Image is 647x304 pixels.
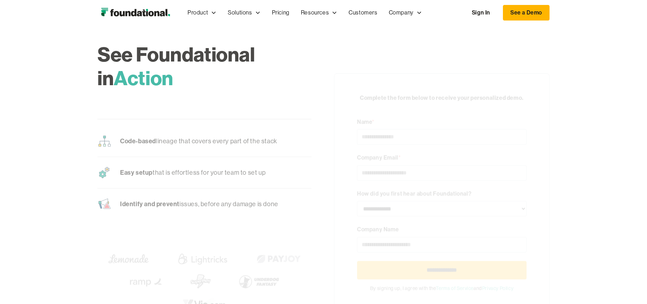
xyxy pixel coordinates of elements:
[120,168,153,176] span: Easy setup
[188,8,208,17] div: Product
[482,285,514,291] a: Privacy Policy
[120,167,266,178] p: that is effortless for your team to set up
[182,1,222,24] div: Product
[503,5,550,21] a: See a Demo
[228,8,252,17] div: Solutions
[97,6,173,20] img: Foundational Logo
[357,284,527,292] div: By signing up, I agree with the and
[222,1,266,24] div: Solutions
[295,1,343,24] div: Resources
[436,285,474,291] a: Terms of Service
[465,5,497,20] a: Sign In
[357,189,527,198] div: How did you first hear about Foundational?
[301,8,329,17] div: Resources
[120,200,179,208] span: Identify and prevent
[176,249,230,269] img: Lightricks Logo
[266,1,295,24] a: Pricing
[125,272,168,292] img: Ramp Logo
[97,42,311,90] h1: See Foundational in
[97,134,112,148] img: Streamline code icon
[97,197,112,211] img: Data Contracts Icon
[357,153,527,163] div: Company Email
[343,1,383,24] a: Customers
[357,117,527,127] div: Name
[104,249,153,269] img: Lemonade Logo
[360,94,524,101] strong: Complete the form below to receive your personalized demo.
[114,65,173,90] span: Action
[252,249,305,269] img: Payjoy logo
[120,136,277,147] p: lineage that covers every part of the stack
[97,6,173,20] a: home
[234,272,284,292] img: Underdog Fantasy Logo
[120,199,278,210] p: issues, before any damage is done
[383,1,428,24] div: Company
[389,8,414,17] div: Company
[120,137,156,145] span: Code-based
[357,117,527,292] form: Demo Form
[357,225,527,234] div: Company Name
